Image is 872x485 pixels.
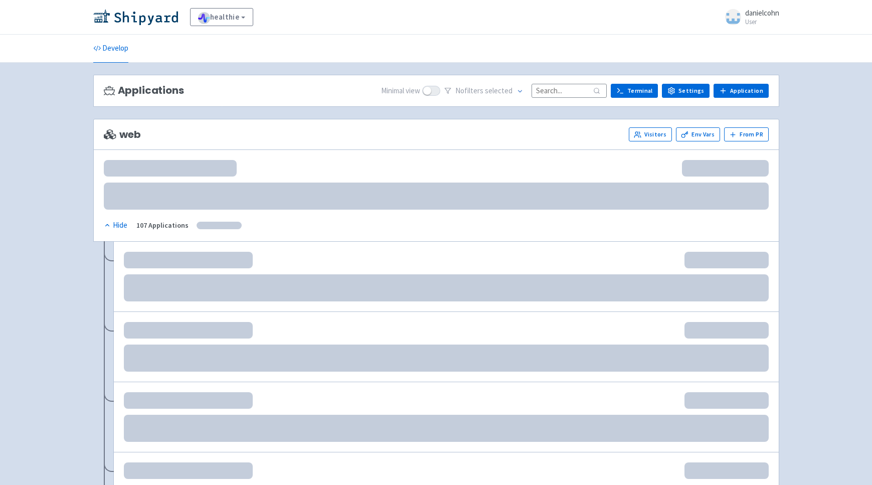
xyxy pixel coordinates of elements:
[104,85,184,96] h3: Applications
[662,84,710,98] a: Settings
[714,84,768,98] a: Application
[104,129,141,140] span: web
[485,86,512,95] span: selected
[136,220,189,231] div: 107 Applications
[676,127,720,141] a: Env Vars
[93,35,128,63] a: Develop
[745,8,779,18] span: danielcohn
[745,19,779,25] small: User
[629,127,672,141] a: Visitors
[93,9,178,25] img: Shipyard logo
[190,8,254,26] a: healthie
[611,84,658,98] a: Terminal
[104,220,128,231] button: Hide
[532,84,607,97] input: Search...
[719,9,779,25] a: danielcohn User
[381,85,420,97] span: Minimal view
[104,220,127,231] div: Hide
[724,127,769,141] button: From PR
[455,85,512,97] span: No filter s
